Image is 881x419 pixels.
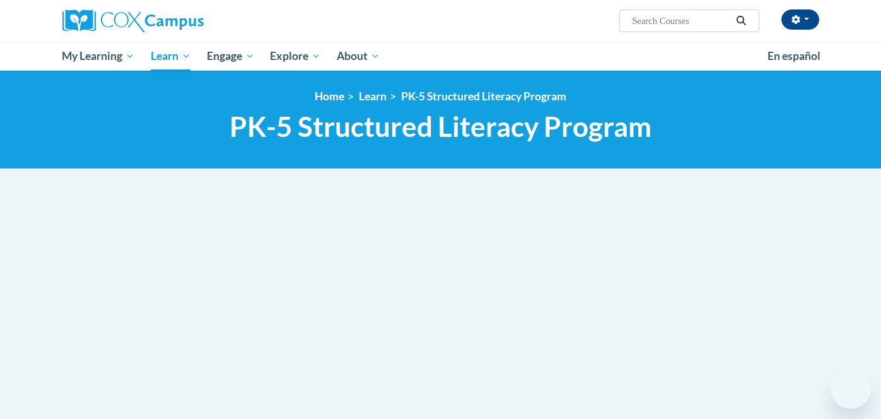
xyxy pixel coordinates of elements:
[262,42,329,71] a: Explore
[143,42,199,71] a: Learn
[44,42,838,71] div: Main menu
[831,369,871,409] iframe: Button to launch messaging window
[732,13,750,28] button: Search
[62,9,302,32] a: Cox Campus
[199,42,262,71] a: Engage
[767,49,820,62] span: En español
[151,49,190,64] span: Learn
[337,49,380,64] span: About
[270,49,320,64] span: Explore
[230,110,651,143] span: PK-5 Structured Literacy Program
[315,90,344,103] a: Home
[207,49,254,64] span: Engage
[62,9,204,32] img: Cox Campus
[781,9,819,30] button: Account Settings
[759,43,829,69] a: En español
[54,42,143,71] a: My Learning
[401,90,566,103] a: PK-5 Structured Literacy Program
[329,42,388,71] a: About
[359,90,387,103] a: Learn
[631,13,732,28] input: Search Courses
[62,49,134,64] span: My Learning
